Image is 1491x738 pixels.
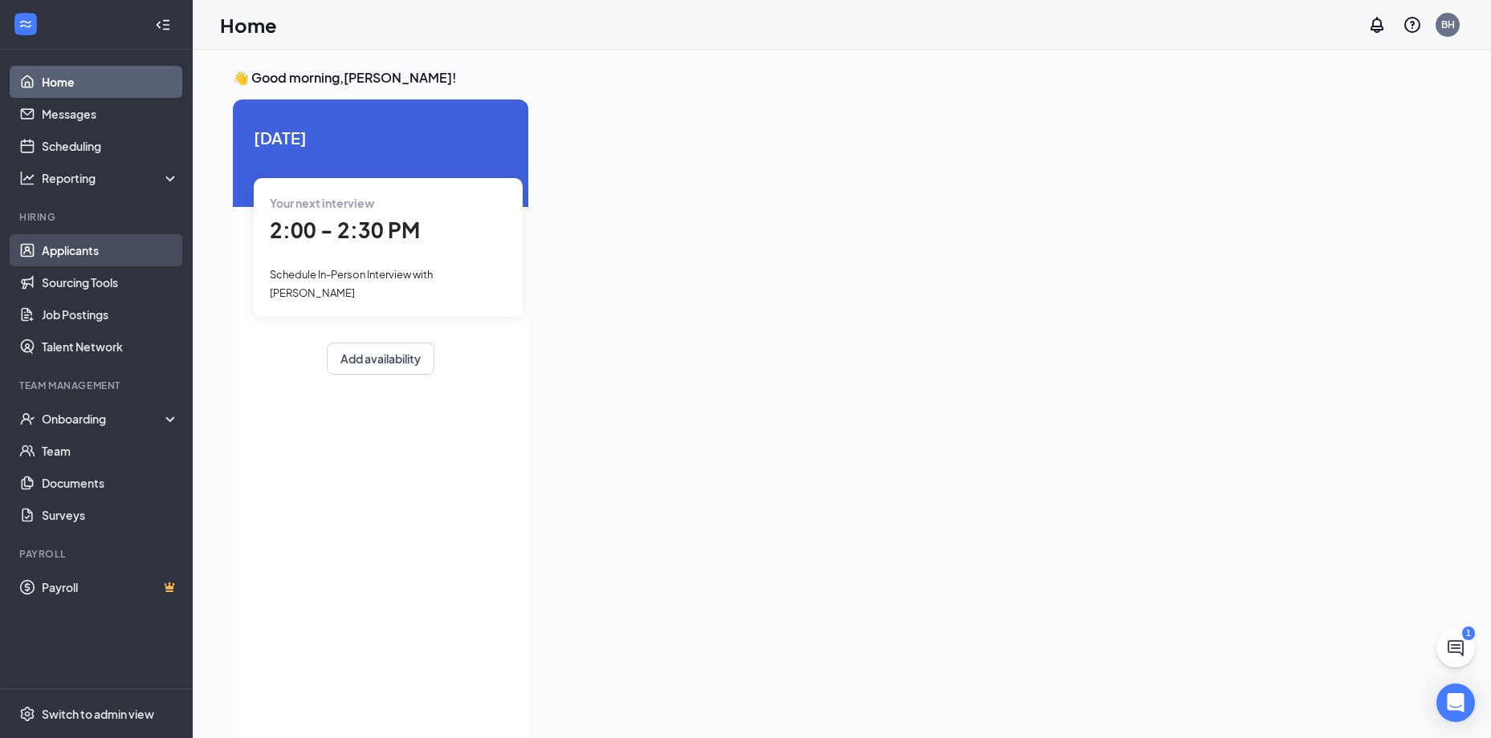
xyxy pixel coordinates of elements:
svg: Notifications [1367,15,1387,34]
a: Applicants [42,234,179,266]
div: Open Intercom Messenger [1436,683,1475,722]
a: Sourcing Tools [42,266,179,298]
span: [DATE] [254,125,507,150]
div: Switch to admin view [42,706,154,722]
div: Reporting [42,170,180,186]
svg: QuestionInfo [1403,15,1422,34]
svg: WorkstreamLogo [18,16,34,32]
a: Scheduling [42,130,179,162]
a: Surveys [42,499,179,531]
button: ChatActive [1436,629,1475,667]
span: 2:00 - 2:30 PM [270,217,420,243]
a: Job Postings [42,298,179,330]
svg: UserCheck [19,411,35,427]
a: Home [42,66,179,98]
button: Add availability [327,343,434,375]
svg: Analysis [19,170,35,186]
svg: ChatActive [1446,639,1465,658]
div: Payroll [19,547,176,561]
a: Messages [42,98,179,130]
div: Onboarding [42,411,165,427]
span: Schedule In-Person Interview with [PERSON_NAME] [270,268,433,298]
h1: Home [220,11,277,39]
svg: Settings [19,706,35,722]
div: BH [1441,18,1455,31]
div: 1 [1462,626,1475,640]
span: Your next interview [270,196,374,210]
a: Documents [42,467,179,499]
svg: Collapse [155,17,171,33]
div: Team Management [19,379,176,392]
h3: 👋 Good morning, [PERSON_NAME] ! [233,69,1440,87]
a: Team [42,435,179,467]
div: Hiring [19,210,176,224]
a: Talent Network [42,330,179,363]
a: PayrollCrown [42,571,179,603]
